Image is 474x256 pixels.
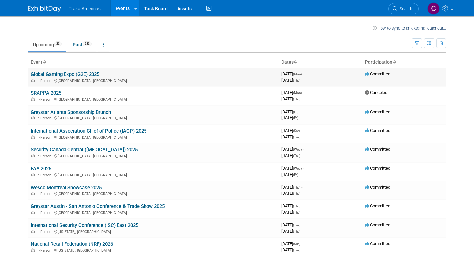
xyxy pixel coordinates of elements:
span: In-Person [37,154,53,158]
img: In-Person Event [31,230,35,233]
a: FAA 2025 [31,166,51,172]
span: [DATE] [281,134,300,139]
span: Committed [365,166,390,171]
span: In-Person [37,79,53,83]
a: Sort by Participation Type [392,59,396,64]
span: [DATE] [281,166,303,171]
div: [GEOGRAPHIC_DATA], [GEOGRAPHIC_DATA] [31,115,276,120]
a: Sort by Start Date [294,59,297,64]
span: [DATE] [281,222,302,227]
span: (Thu) [293,204,300,208]
span: Search [397,6,412,11]
span: (Sat) [293,129,300,133]
span: In-Person [37,116,53,120]
a: Security Canada Central ([MEDICAL_DATA]) 2025 [31,147,138,153]
span: (Wed) [293,148,302,151]
span: Committed [365,222,390,227]
span: (Mon) [293,91,302,95]
span: [DATE] [281,153,300,158]
img: In-Person Event [31,79,35,82]
span: [DATE] [281,71,303,76]
span: [DATE] [281,203,302,208]
a: National Retail Federation (NRF) 2026 [31,241,113,247]
div: [GEOGRAPHIC_DATA], [GEOGRAPHIC_DATA] [31,153,276,158]
span: Canceled [365,90,387,95]
span: In-Person [37,248,53,253]
div: [GEOGRAPHIC_DATA], [GEOGRAPHIC_DATA] [31,172,276,177]
span: - [301,185,302,190]
span: (Fri) [293,116,298,120]
th: Participation [362,57,446,68]
a: Greystar Austin - San Antonio Conference & Trade Show 2025 [31,203,165,209]
a: Greystar Atlanta Sponsorship Brunch [31,109,111,115]
span: - [301,128,302,133]
a: How to sync to an external calendar... [373,26,446,31]
div: [GEOGRAPHIC_DATA], [GEOGRAPHIC_DATA] [31,134,276,140]
span: Committed [365,147,390,152]
span: (Thu) [293,211,300,214]
img: In-Person Event [31,192,35,195]
span: Committed [365,241,390,246]
span: - [301,222,302,227]
span: - [301,203,302,208]
span: In-Person [37,192,53,196]
span: [DATE] [281,185,302,190]
span: [DATE] [281,78,300,83]
span: - [303,90,303,95]
span: In-Person [37,173,53,177]
span: [DATE] [281,115,298,120]
span: - [303,147,303,152]
span: In-Person [37,135,53,140]
span: (Thu) [293,192,300,195]
span: Committed [365,128,390,133]
span: (Thu) [293,154,300,158]
div: [GEOGRAPHIC_DATA], [GEOGRAPHIC_DATA] [31,96,276,102]
span: (Thu) [293,186,300,189]
span: [DATE] [281,241,302,246]
span: (Fri) [293,173,298,177]
span: [DATE] [281,128,302,133]
a: International Security Conference (ISC) East 2025 [31,222,138,228]
span: (Mon) [293,72,302,76]
a: Upcoming23 [28,38,66,51]
th: Dates [279,57,362,68]
span: - [299,109,300,114]
span: (Sun) [293,242,300,246]
img: In-Person Event [31,248,35,252]
img: In-Person Event [31,135,35,139]
a: Past283 [68,38,96,51]
span: Committed [365,185,390,190]
div: [US_STATE], [GEOGRAPHIC_DATA] [31,247,276,253]
span: [DATE] [281,247,300,252]
span: In-Person [37,211,53,215]
span: [DATE] [281,210,300,215]
span: - [303,71,303,76]
a: SRAPPA 2025 [31,90,61,96]
span: (Thu) [293,230,300,233]
span: (Thu) [293,97,300,101]
img: In-Person Event [31,154,35,157]
span: (Tue) [293,135,300,139]
span: (Tue) [293,223,300,227]
img: In-Person Event [31,211,35,214]
span: [DATE] [281,191,300,196]
span: [DATE] [281,109,300,114]
span: Committed [365,71,390,76]
img: In-Person Event [31,116,35,119]
span: [DATE] [281,90,303,95]
span: - [301,241,302,246]
span: [DATE] [281,147,303,152]
img: Chris Obarski [427,2,440,15]
span: Committed [365,109,390,114]
span: 23 [54,41,62,46]
div: [US_STATE], [GEOGRAPHIC_DATA] [31,229,276,234]
div: [GEOGRAPHIC_DATA], [GEOGRAPHIC_DATA] [31,210,276,215]
span: [DATE] [281,96,300,101]
a: Global Gaming Expo (G2E) 2025 [31,71,99,77]
span: Traka Americas [69,6,101,11]
span: - [303,166,303,171]
span: (Wed) [293,167,302,170]
span: 283 [83,41,92,46]
span: Committed [365,203,390,208]
th: Event [28,57,279,68]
